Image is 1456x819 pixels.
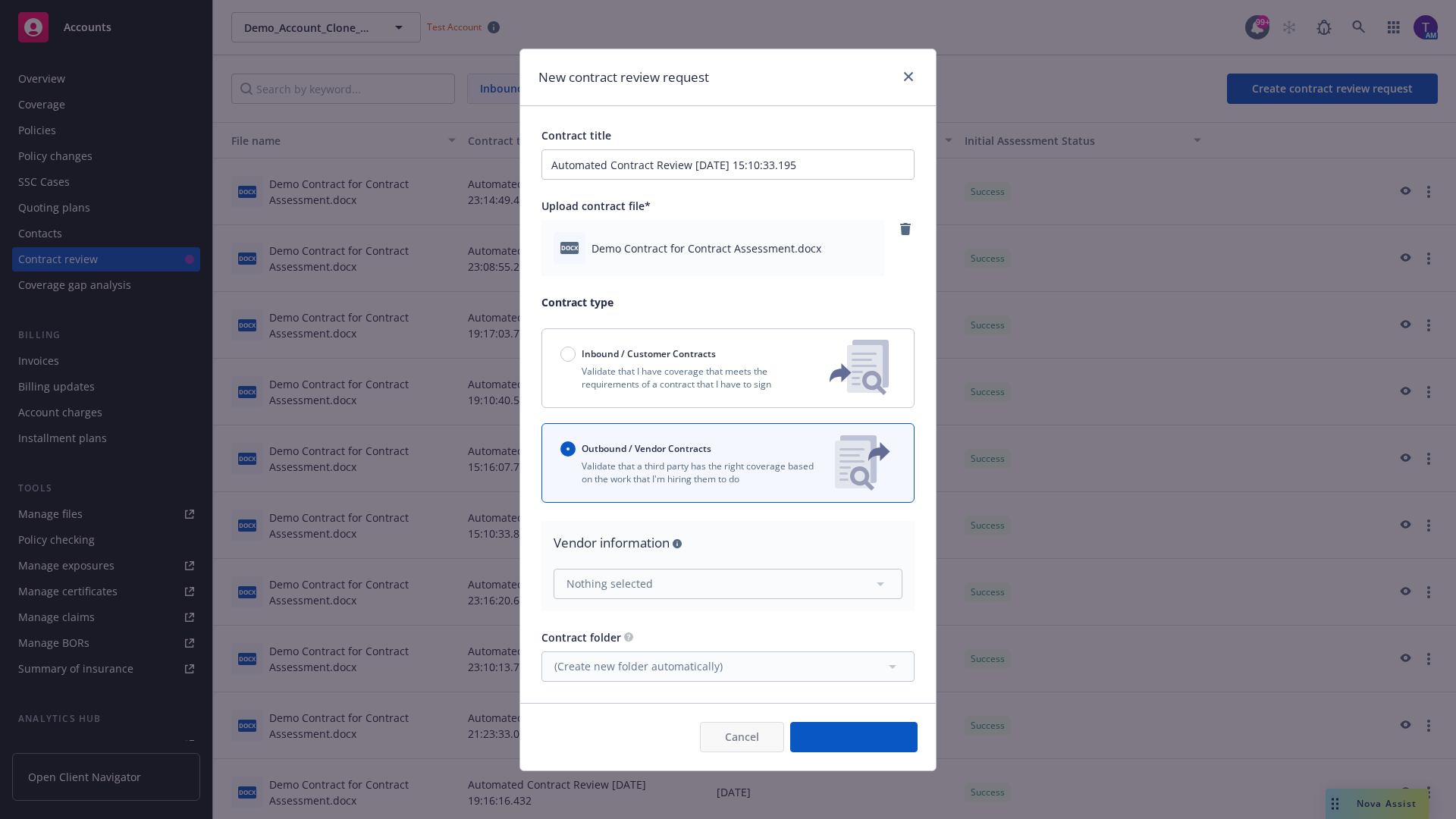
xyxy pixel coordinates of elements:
span: Create request [815,730,893,744]
span: Outbound / Vendor Contracts [582,442,711,455]
h1: New contract review request [538,67,709,87]
span: Nothing selected [566,576,653,591]
p: Validate that a third party has the right coverage based on the work that I'm hiring them to do [560,460,823,485]
span: Contract folder [541,630,621,645]
a: remove [896,220,915,238]
input: Outbound / Vendor Contracts [560,441,576,457]
div: Vendor information [554,533,902,553]
span: Demo Contract for Contract Assessment.docx [591,240,821,256]
button: Outbound / Vendor ContractsValidate that a third party has the right coverage based on the work t... [541,423,915,503]
button: Nothing selected [554,569,902,599]
p: Validate that I have coverage that meets the requirements of a contract that I have to sign [560,365,805,391]
a: close [899,67,918,86]
span: docx [560,242,579,253]
button: Inbound / Customer ContractsValidate that I have coverage that meets the requirements of a contra... [541,328,915,408]
span: (Create new folder automatically) [554,658,723,674]
input: Enter a title for this contract [541,149,915,180]
button: (Create new folder automatically) [541,651,915,682]
p: Contract type [541,294,915,310]
input: Inbound / Customer Contracts [560,347,576,362]
button: Create request [790,722,918,752]
span: Inbound / Customer Contracts [582,347,716,360]
span: Cancel [725,730,759,744]
span: Upload contract file* [541,199,651,213]
button: Cancel [700,722,784,752]
span: Contract title [541,128,611,143]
